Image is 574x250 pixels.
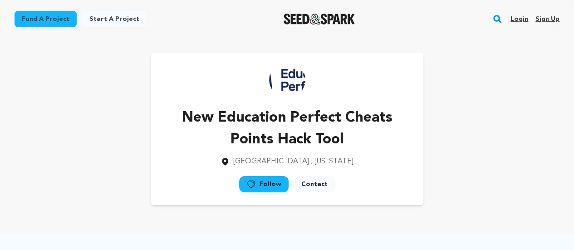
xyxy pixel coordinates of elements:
[284,14,355,25] img: Seed&Spark Logo Dark Mode
[284,14,355,25] a: Seed&Spark Homepage
[15,11,77,27] a: Fund a project
[510,12,528,26] a: Login
[311,158,353,165] span: , [US_STATE]
[239,176,289,192] a: Follow
[535,12,559,26] a: Sign up
[233,158,309,165] span: [GEOGRAPHIC_DATA]
[82,11,147,27] a: Start a project
[269,62,305,98] img: https://seedandspark-static.s3.us-east-2.amazonaws.com/images/User/001/464/584/medium/educationpe...
[294,176,335,192] a: Contact
[165,107,409,151] p: New Education Perfect Cheats Points Hack Tool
